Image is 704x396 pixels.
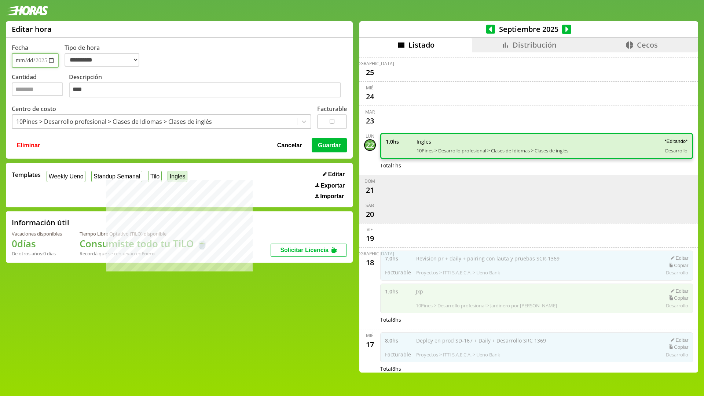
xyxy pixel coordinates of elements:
label: Descripción [69,73,347,100]
select: Tipo de hora [65,53,139,67]
div: 22 [364,139,376,151]
label: Cantidad [12,73,69,100]
span: Septiembre 2025 [495,24,562,34]
button: Exportar [313,182,347,189]
textarea: Descripción [69,82,341,98]
span: Listado [408,40,434,50]
label: Centro de costo [12,105,56,113]
div: Total 1 hs [380,162,693,169]
span: Cecos [637,40,658,50]
button: Eliminar [15,138,42,152]
h2: Información útil [12,218,69,227]
span: Distribución [513,40,557,50]
div: scrollable content [359,52,698,371]
label: Fecha [12,44,28,52]
img: logotipo [6,6,48,15]
div: [DEMOGRAPHIC_DATA] [346,60,394,67]
div: 24 [364,91,376,103]
label: Facturable [317,105,347,113]
div: 23 [364,115,376,127]
div: Total 8 hs [380,316,693,323]
button: Guardar [312,138,347,152]
div: 19 [364,233,376,244]
span: Solicitar Licencia [280,247,329,253]
button: Standup Semanal [91,171,142,182]
div: 21 [364,184,376,196]
div: vie [367,226,373,233]
div: De otros años: 0 días [12,250,62,257]
b: Enero [142,250,155,257]
button: Cancelar [275,138,304,152]
button: Editar [320,171,347,178]
div: Recordá que se renuevan en [80,250,208,257]
div: dom [364,178,375,184]
span: Importar [320,193,344,200]
button: Tilo [148,171,162,182]
div: 10Pines > Desarrollo profesional > Clases de Idiomas > Clases de inglés [16,118,212,126]
div: [DEMOGRAPHIC_DATA] [346,251,394,257]
div: mar [365,109,375,115]
div: 17 [364,338,376,350]
h1: 0 días [12,237,62,250]
span: Exportar [320,182,345,189]
h1: Editar hora [12,24,52,34]
button: Solicitar Licencia [271,244,347,257]
button: Ingles [168,171,187,182]
div: sáb [366,202,374,208]
div: lun [366,133,374,139]
button: Weekly Ueno [47,171,85,182]
div: 18 [364,257,376,269]
div: Tiempo Libre Optativo (TiLO) disponible [80,230,208,237]
div: 25 [364,67,376,78]
div: mié [366,332,374,338]
input: Cantidad [12,82,63,96]
div: Total 8 hs [380,365,693,372]
div: 20 [364,208,376,220]
h1: Consumiste todo tu TiLO 🍵 [80,237,208,250]
span: Templates [12,171,41,179]
div: Vacaciones disponibles [12,230,62,237]
div: mié [366,85,374,91]
span: Editar [328,171,345,178]
label: Tipo de hora [65,44,145,68]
